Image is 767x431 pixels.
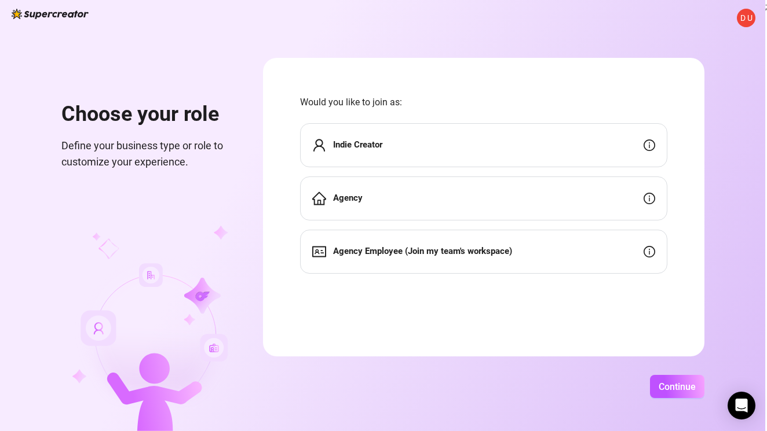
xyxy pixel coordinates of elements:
[312,245,326,259] span: idcard
[61,102,235,127] h1: Choose your role
[644,193,655,204] span: info-circle
[312,191,326,205] span: home
[740,12,753,24] span: D U
[61,138,235,171] span: Define your business type or role to customize your experience.
[659,381,696,392] span: Continue
[650,375,704,398] button: Continue
[12,9,89,19] img: logo
[644,139,655,151] span: info-circle
[333,139,382,150] strong: Indie Creator
[333,246,512,256] strong: Agency Employee (Join my team's workspace)
[333,193,363,203] strong: Agency
[300,95,667,109] span: Would you like to join as:
[728,392,755,419] div: Open Intercom Messenger
[644,246,655,257] span: info-circle
[312,138,326,152] span: user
